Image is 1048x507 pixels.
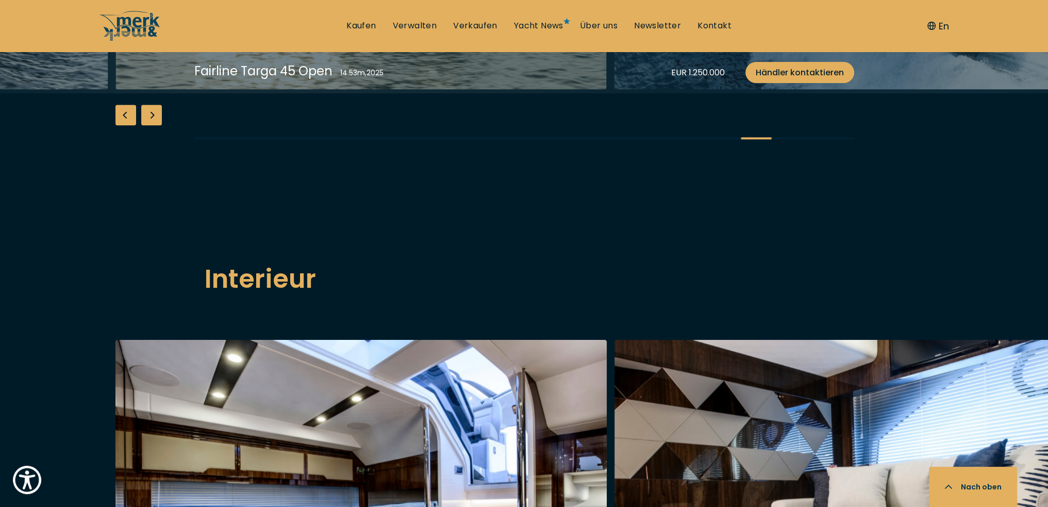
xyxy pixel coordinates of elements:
[205,259,844,299] h2: Interieur
[453,20,497,31] a: Verkaufen
[745,62,854,83] a: Händler kontaktieren
[671,66,725,79] div: EUR 1.250.000
[10,463,44,497] button: Show Accessibility Preferences
[115,105,136,125] div: Previous slide
[580,20,618,31] a: Über uns
[194,62,332,80] div: Fairline Targa 45 Open
[697,20,731,31] a: Kontakt
[514,20,563,31] a: Yacht News
[393,20,437,31] a: Verwalten
[340,68,384,78] div: 14.53 m , 2025
[927,19,949,33] button: En
[141,105,162,125] div: Next slide
[346,20,376,31] a: Kaufen
[929,467,1017,507] button: Nach oben
[634,20,681,31] a: Newsletter
[756,66,844,79] span: Händler kontaktieren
